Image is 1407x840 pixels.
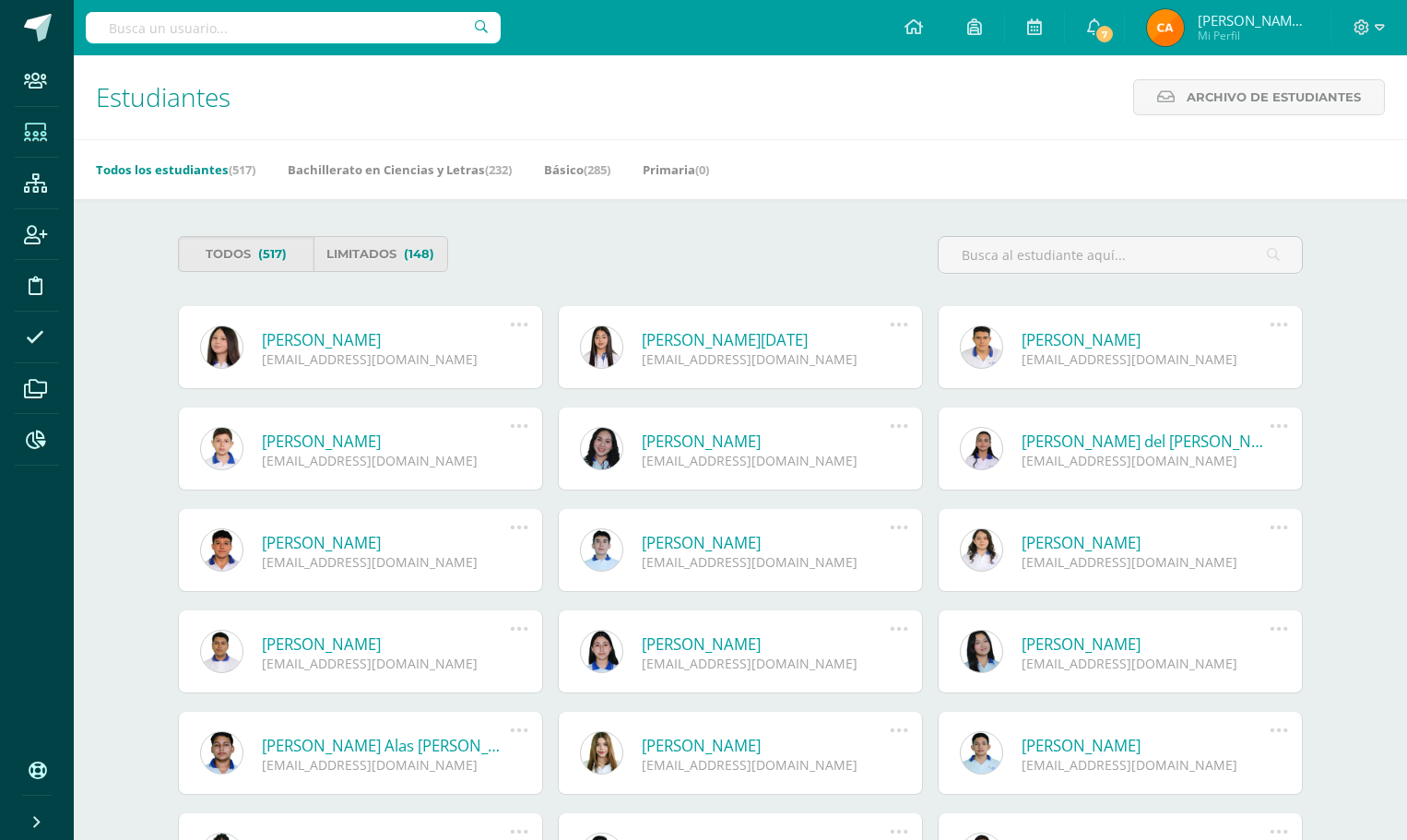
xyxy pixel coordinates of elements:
a: Primaria(0) [643,155,709,184]
div: [EMAIL_ADDRESS][DOMAIN_NAME] [262,553,510,571]
div: [EMAIL_ADDRESS][DOMAIN_NAME] [262,350,510,368]
a: [PERSON_NAME] [642,532,890,553]
div: [EMAIL_ADDRESS][DOMAIN_NAME] [1022,452,1270,469]
a: Todos los estudiantes(517) [96,155,255,184]
div: [EMAIL_ADDRESS][DOMAIN_NAME] [262,655,510,672]
a: [PERSON_NAME] [262,431,510,452]
a: [PERSON_NAME] del [PERSON_NAME] [1022,431,1270,452]
span: Estudiantes [96,79,231,114]
a: [PERSON_NAME] [642,735,890,756]
div: [EMAIL_ADDRESS][DOMAIN_NAME] [1022,350,1270,368]
a: [PERSON_NAME] [1022,633,1270,655]
a: [PERSON_NAME] [642,633,890,655]
a: [PERSON_NAME] Alas [PERSON_NAME] [262,735,510,756]
a: Básico(285) [544,155,610,184]
a: Archivo de Estudiantes [1133,79,1385,115]
a: Bachillerato en Ciencias y Letras(232) [288,155,512,184]
div: [EMAIL_ADDRESS][DOMAIN_NAME] [642,553,890,571]
span: (517) [229,161,255,178]
div: [EMAIL_ADDRESS][DOMAIN_NAME] [642,756,890,774]
div: [EMAIL_ADDRESS][DOMAIN_NAME] [1022,553,1270,571]
div: [EMAIL_ADDRESS][DOMAIN_NAME] [642,350,890,368]
a: [PERSON_NAME][DATE] [642,329,890,350]
div: [EMAIL_ADDRESS][DOMAIN_NAME] [1022,756,1270,774]
input: Busca un usuario... [86,12,501,43]
span: 7 [1094,24,1115,44]
a: [PERSON_NAME] [1022,735,1270,756]
span: [PERSON_NAME] Santiago [PERSON_NAME] [1198,11,1308,30]
span: (232) [485,161,512,178]
a: [PERSON_NAME] [1022,532,1270,553]
span: (285) [584,161,610,178]
a: [PERSON_NAME] [1022,329,1270,350]
div: [EMAIL_ADDRESS][DOMAIN_NAME] [262,452,510,469]
span: (148) [404,237,434,271]
a: [PERSON_NAME] [642,431,890,452]
a: [PERSON_NAME] [262,633,510,655]
span: Mi Perfil [1198,28,1308,43]
div: [EMAIL_ADDRESS][DOMAIN_NAME] [642,452,890,469]
a: Limitados(148) [313,236,449,272]
span: (517) [258,237,287,271]
a: [PERSON_NAME] [262,329,510,350]
input: Busca al estudiante aquí... [939,237,1302,273]
a: Todos(517) [178,236,313,272]
span: (0) [695,161,709,178]
a: [PERSON_NAME] [262,532,510,553]
div: [EMAIL_ADDRESS][DOMAIN_NAME] [262,756,510,774]
span: Archivo de Estudiantes [1187,80,1361,114]
div: [EMAIL_ADDRESS][DOMAIN_NAME] [642,655,890,672]
img: af9f1233f962730253773e8543f9aabb.png [1147,9,1184,46]
div: [EMAIL_ADDRESS][DOMAIN_NAME] [1022,655,1270,672]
